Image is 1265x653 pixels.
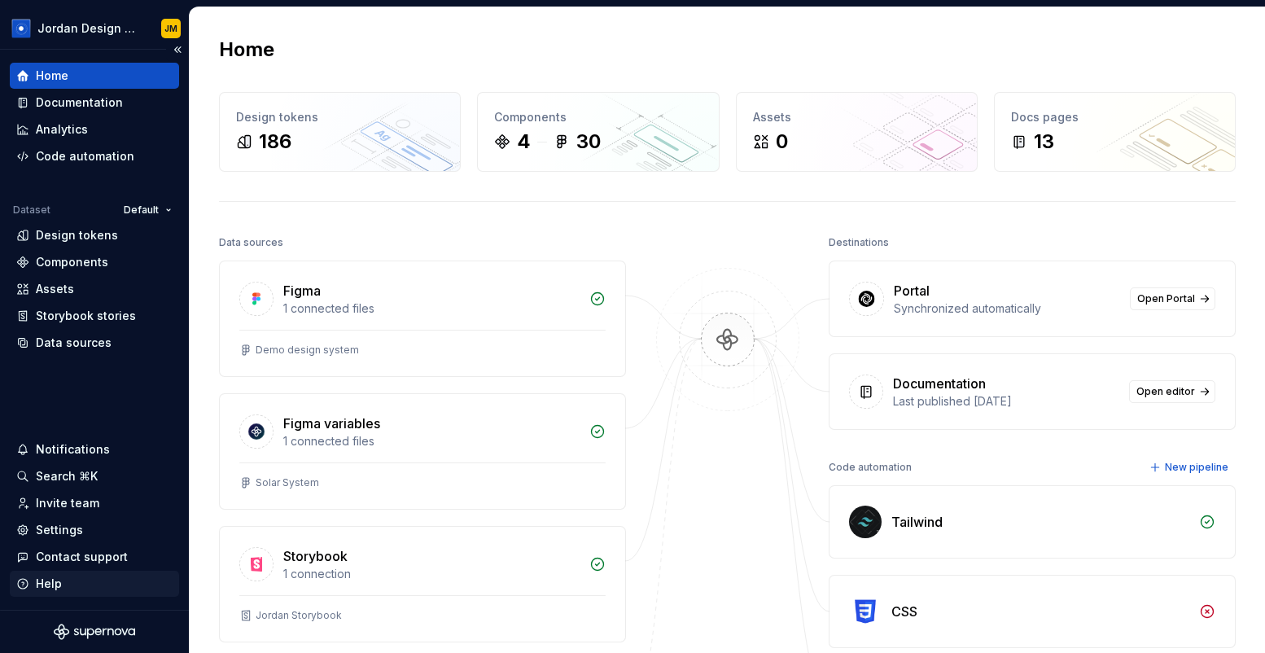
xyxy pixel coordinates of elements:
div: Design tokens [36,227,118,243]
div: Components [494,109,702,125]
div: 1 connected files [283,433,580,449]
a: Figma1 connected filesDemo design system [219,261,626,377]
span: New pipeline [1165,461,1228,474]
div: Code automation [36,148,134,164]
div: Jordan Storybook [256,609,342,622]
button: Jordan Design SystemJM [3,11,186,46]
div: Last published [DATE] [893,393,1119,410]
div: Storybook [283,546,348,566]
div: Jordan Design System [37,20,142,37]
div: 1 connection [283,566,580,582]
div: Help [36,576,62,592]
div: 0 [776,129,788,155]
a: Components [10,249,179,275]
a: Documentation [10,90,179,116]
div: Dataset [13,204,50,217]
div: Tailwind [891,512,943,532]
div: Design tokens [236,109,444,125]
a: Settings [10,517,179,543]
div: Invite team [36,495,99,511]
div: Home [36,68,68,84]
a: Figma variables1 connected filesSolar System [219,393,626,510]
a: Data sources [10,330,179,356]
a: Analytics [10,116,179,142]
div: Data sources [36,335,112,351]
a: Storybook1 connectionJordan Storybook [219,526,626,642]
div: 1 connected files [283,300,580,317]
div: Docs pages [1011,109,1219,125]
div: JM [164,22,177,35]
span: Open editor [1136,385,1195,398]
div: Solar System [256,476,319,489]
button: Search ⌘K [10,463,179,489]
svg: Supernova Logo [54,624,135,640]
div: CSS [891,602,917,621]
img: 049812b6-2877-400d-9dc9-987621144c16.png [11,19,31,38]
div: Contact support [36,549,128,565]
div: Code automation [829,456,912,479]
a: Invite team [10,490,179,516]
div: Components [36,254,108,270]
button: Default [116,199,179,221]
div: 186 [259,129,291,155]
div: Documentation [36,94,123,111]
button: New pipeline [1145,456,1236,479]
div: Assets [753,109,961,125]
div: Notifications [36,441,110,458]
a: Components430 [477,92,719,172]
a: Assets0 [736,92,978,172]
div: 4 [517,129,531,155]
a: Design tokens [10,222,179,248]
a: Design tokens186 [219,92,461,172]
button: Contact support [10,544,179,570]
div: Data sources [219,231,283,254]
div: Portal [894,281,930,300]
div: 30 [576,129,601,155]
div: Demo design system [256,344,359,357]
div: Search ⌘K [36,468,98,484]
div: Assets [36,281,74,297]
button: Help [10,571,179,597]
h2: Home [219,37,274,63]
div: Settings [36,522,83,538]
a: Docs pages13 [994,92,1236,172]
a: Code automation [10,143,179,169]
div: Documentation [893,374,986,393]
div: Figma [283,281,321,300]
div: Synchronized automatically [894,300,1120,317]
div: Analytics [36,121,88,138]
span: Default [124,204,159,217]
div: Figma variables [283,414,380,433]
a: Open Portal [1130,287,1215,310]
div: Storybook stories [36,308,136,324]
div: Destinations [829,231,889,254]
a: Assets [10,276,179,302]
button: Collapse sidebar [166,38,189,61]
span: Open Portal [1137,292,1195,305]
a: Open editor [1129,380,1215,403]
a: Home [10,63,179,89]
a: Storybook stories [10,303,179,329]
button: Notifications [10,436,179,462]
div: 13 [1034,129,1054,155]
